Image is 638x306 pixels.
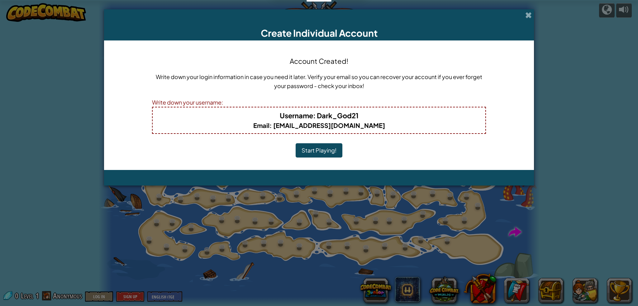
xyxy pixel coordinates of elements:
b: : Dark_God21 [280,111,359,120]
span: Create Individual Account [261,27,378,39]
button: Start Playing! [296,143,342,158]
b: : [EMAIL_ADDRESS][DOMAIN_NAME] [253,121,385,129]
div: Write down your username: [152,98,486,107]
h4: Account Created! [290,56,348,66]
span: Email [253,121,269,129]
span: Username [280,111,313,120]
p: Write down your login information in case you need it later. Verify your email so you can recover... [152,72,486,90]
